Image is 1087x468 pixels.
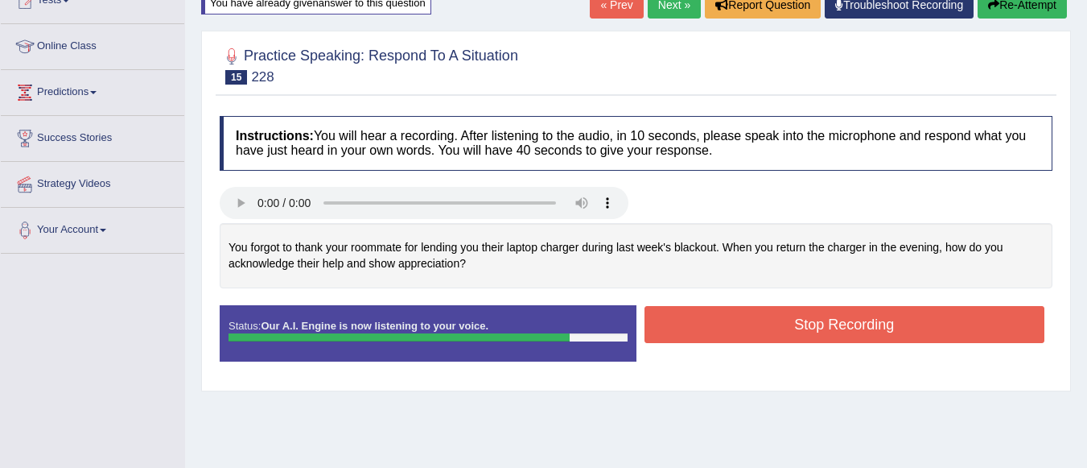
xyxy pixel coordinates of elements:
button: Stop Recording [644,306,1045,343]
b: Instructions: [236,129,314,143]
h2: Practice Speaking: Respond To A Situation [220,44,518,85]
a: Strategy Videos [1,162,184,202]
div: Status: [220,305,636,362]
div: You forgot to thank your roommate for lending you their laptop charger during last week's blackou... [220,223,1052,288]
a: Online Class [1,24,184,64]
small: 228 [251,69,274,85]
span: 15 [225,70,247,85]
a: Predictions [1,70,184,110]
strong: Our A.I. Engine is now listening to your voice. [261,320,488,332]
a: Success Stories [1,116,184,156]
a: Your Account [1,208,184,248]
h4: You will hear a recording. After listening to the audio, in 10 seconds, please speak into the mic... [220,116,1052,170]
